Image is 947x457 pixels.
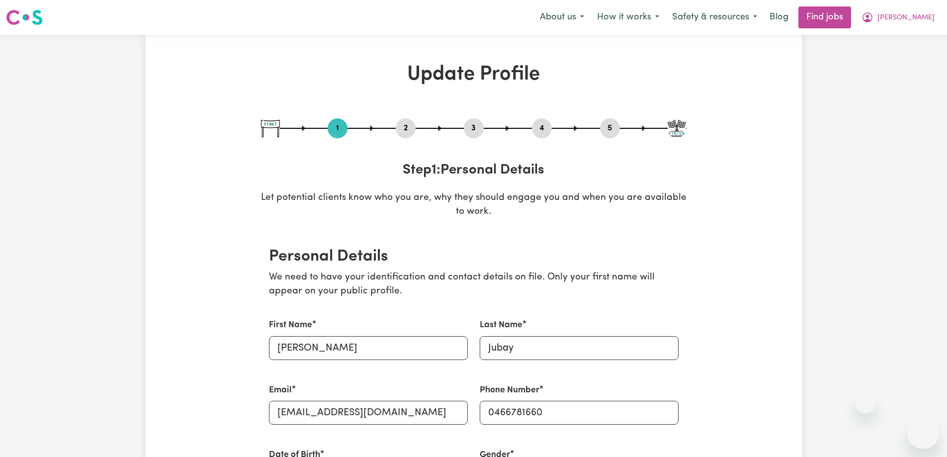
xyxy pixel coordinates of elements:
[269,319,312,332] label: First Name
[666,7,764,28] button: Safety & resources
[269,247,679,266] h2: Personal Details
[396,122,416,135] button: Go to step 2
[855,7,941,28] button: My Account
[856,393,875,413] iframe: Close message
[261,162,687,179] h3: Step 1 : Personal Details
[328,122,347,135] button: Go to step 1
[907,417,939,449] iframe: Button to launch messaging window
[269,271,679,299] p: We need to have your identification and contact details on file. Only your first name will appear...
[464,122,484,135] button: Go to step 3
[6,6,43,29] a: Careseekers logo
[261,191,687,220] p: Let potential clients know who you are, why they should engage you and when you are available to ...
[532,122,552,135] button: Go to step 4
[877,12,935,23] span: [PERSON_NAME]
[6,8,43,26] img: Careseekers logo
[480,319,522,332] label: Last Name
[600,122,620,135] button: Go to step 5
[533,7,591,28] button: About us
[480,384,539,397] label: Phone Number
[269,384,292,397] label: Email
[591,7,666,28] button: How it works
[798,6,851,28] a: Find jobs
[261,63,687,87] h1: Update Profile
[764,6,794,28] a: Blog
